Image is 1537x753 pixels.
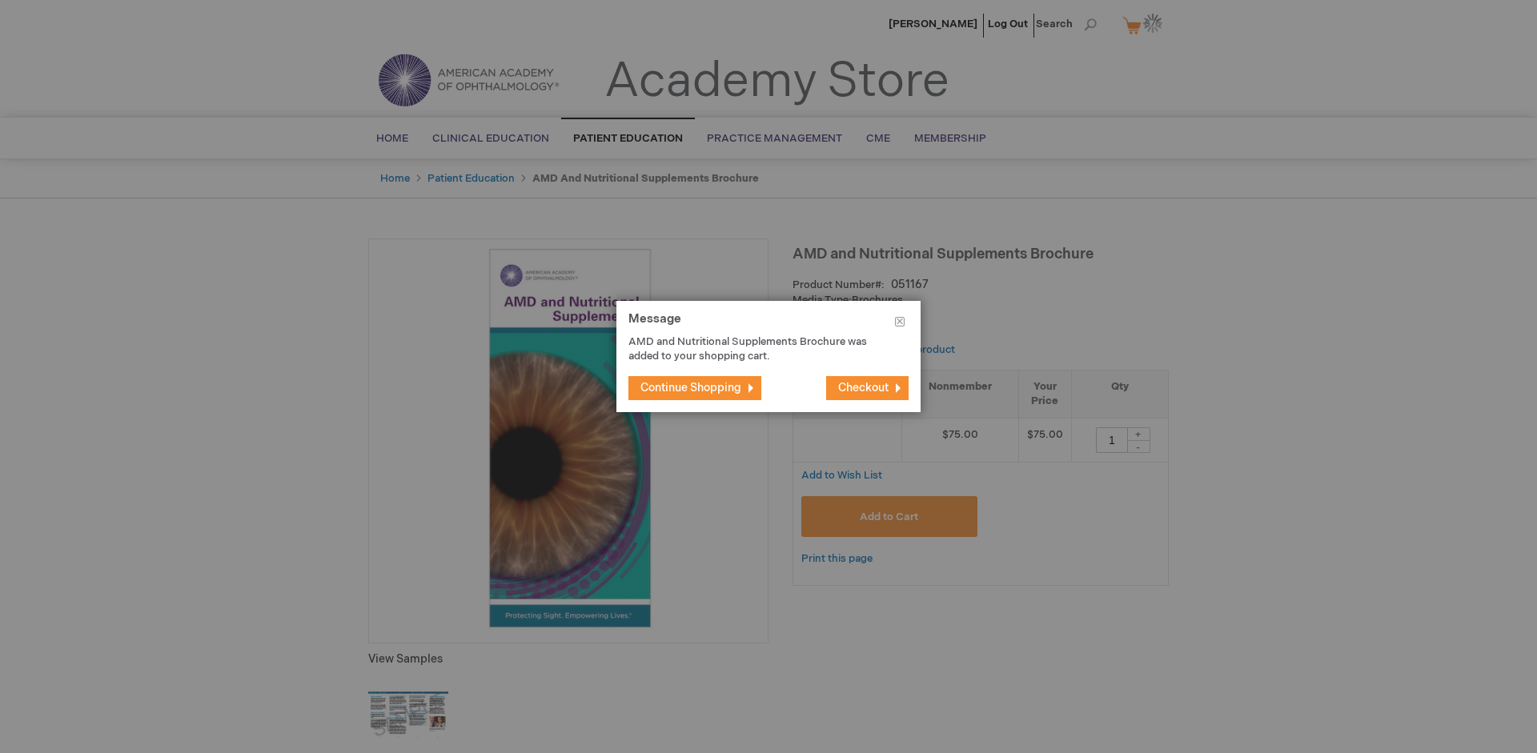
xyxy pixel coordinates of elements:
[628,313,909,334] h1: Message
[838,381,889,395] span: Checkout
[640,381,741,395] span: Continue Shopping
[628,376,761,400] button: Continue Shopping
[628,334,885,364] p: AMD and Nutritional Supplements Brochure was added to your shopping cart.
[826,376,909,400] button: Checkout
